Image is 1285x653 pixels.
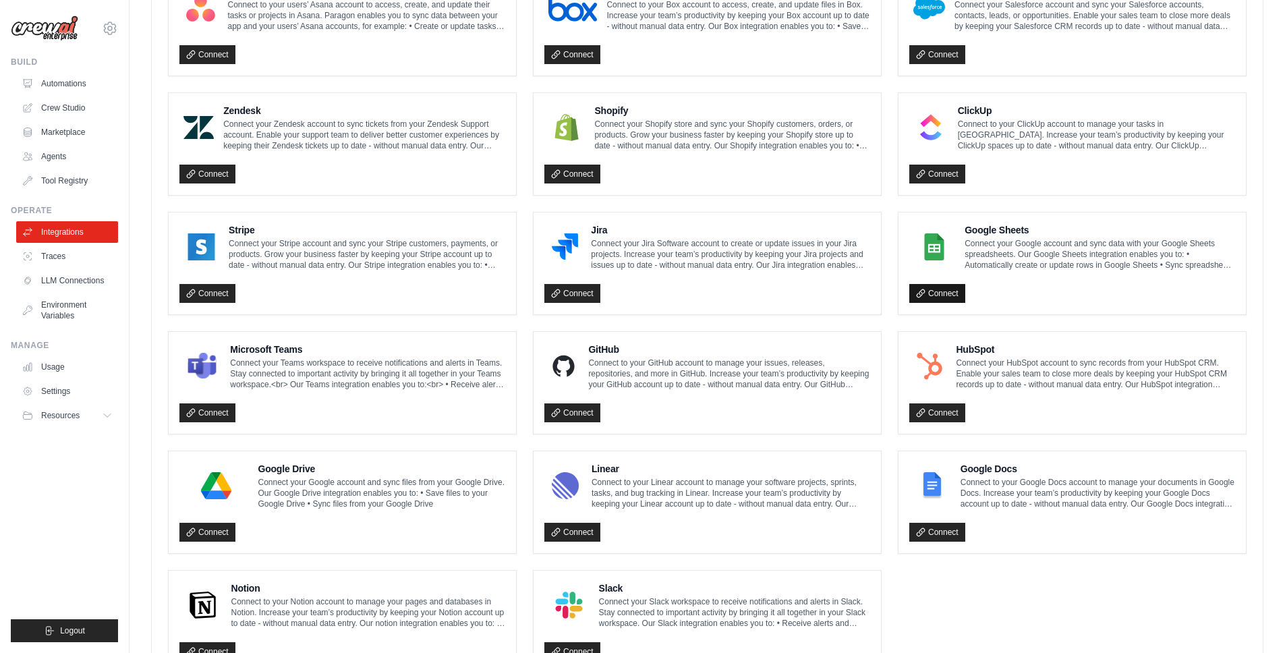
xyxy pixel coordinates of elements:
[229,223,505,237] h4: Stripe
[179,165,235,183] a: Connect
[11,57,118,67] div: Build
[16,146,118,167] a: Agents
[258,477,506,509] p: Connect your Google account and sync files from your Google Drive. Our Google Drive integration e...
[588,343,870,356] h4: GitHub
[592,477,870,509] p: Connect to your Linear account to manage your software projects, sprints, tasks, and bug tracking...
[16,97,118,119] a: Crew Studio
[965,238,1235,271] p: Connect your Google account and sync data with your Google Sheets spreadsheets. Our Google Sheets...
[956,358,1235,390] p: Connect your HubSpot account to sync records from your HubSpot CRM. Enable your sales team to clo...
[909,165,965,183] a: Connect
[544,165,600,183] a: Connect
[179,284,235,303] a: Connect
[16,221,118,243] a: Integrations
[16,356,118,378] a: Usage
[179,523,235,542] a: Connect
[913,114,948,141] img: ClickUp Logo
[961,477,1235,509] p: Connect to your Google Docs account to manage your documents in Google Docs. Increase your team’s...
[41,410,80,421] span: Resources
[179,403,235,422] a: Connect
[909,403,965,422] a: Connect
[956,343,1235,356] h4: HubSpot
[591,223,870,237] h4: Jira
[230,358,505,390] p: Connect your Teams workspace to receive notifications and alerts in Teams. Stay connected to impo...
[11,340,118,351] div: Manage
[11,205,118,216] div: Operate
[548,472,582,499] img: Linear Logo
[591,238,870,271] p: Connect your Jira Software account to create or update issues in your Jira projects. Increase you...
[913,472,951,499] img: Google Docs Logo
[909,45,965,64] a: Connect
[16,380,118,402] a: Settings
[599,581,870,595] h4: Slack
[958,104,1235,117] h4: ClickUp
[223,119,505,151] p: Connect your Zendesk account to sync tickets from your Zendesk Support account. Enable your suppo...
[913,353,946,380] img: HubSpot Logo
[592,462,870,476] h4: Linear
[231,581,506,595] h4: Notion
[548,353,579,380] img: GitHub Logo
[60,625,85,636] span: Logout
[230,343,505,356] h4: Microsoft Teams
[183,592,222,619] img: Notion Logo
[229,238,505,271] p: Connect your Stripe account and sync your Stripe customers, payments, or products. Grow your busi...
[183,114,214,141] img: Zendesk Logo
[16,170,118,192] a: Tool Registry
[11,16,78,41] img: Logo
[544,523,600,542] a: Connect
[548,592,590,619] img: Slack Logo
[16,73,118,94] a: Automations
[183,353,221,380] img: Microsoft Teams Logo
[16,294,118,326] a: Environment Variables
[594,119,870,151] p: Connect your Shopify store and sync your Shopify customers, orders, or products. Grow your busine...
[16,121,118,143] a: Marketplace
[544,284,600,303] a: Connect
[909,523,965,542] a: Connect
[183,233,219,260] img: Stripe Logo
[11,619,118,642] button: Logout
[913,233,955,260] img: Google Sheets Logo
[544,403,600,422] a: Connect
[588,358,870,390] p: Connect to your GitHub account to manage your issues, releases, repositories, and more in GitHub....
[544,45,600,64] a: Connect
[179,45,235,64] a: Connect
[231,596,506,629] p: Connect to your Notion account to manage your pages and databases in Notion. Increase your team’s...
[16,405,118,426] button: Resources
[183,472,249,499] img: Google Drive Logo
[223,104,505,117] h4: Zendesk
[258,462,506,476] h4: Google Drive
[599,596,870,629] p: Connect your Slack workspace to receive notifications and alerts in Slack. Stay connected to impo...
[16,246,118,267] a: Traces
[961,462,1235,476] h4: Google Docs
[16,270,118,291] a: LLM Connections
[548,114,585,141] img: Shopify Logo
[548,233,581,260] img: Jira Logo
[958,119,1235,151] p: Connect to your ClickUp account to manage your tasks in [GEOGRAPHIC_DATA]. Increase your team’s p...
[909,284,965,303] a: Connect
[594,104,870,117] h4: Shopify
[965,223,1235,237] h4: Google Sheets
